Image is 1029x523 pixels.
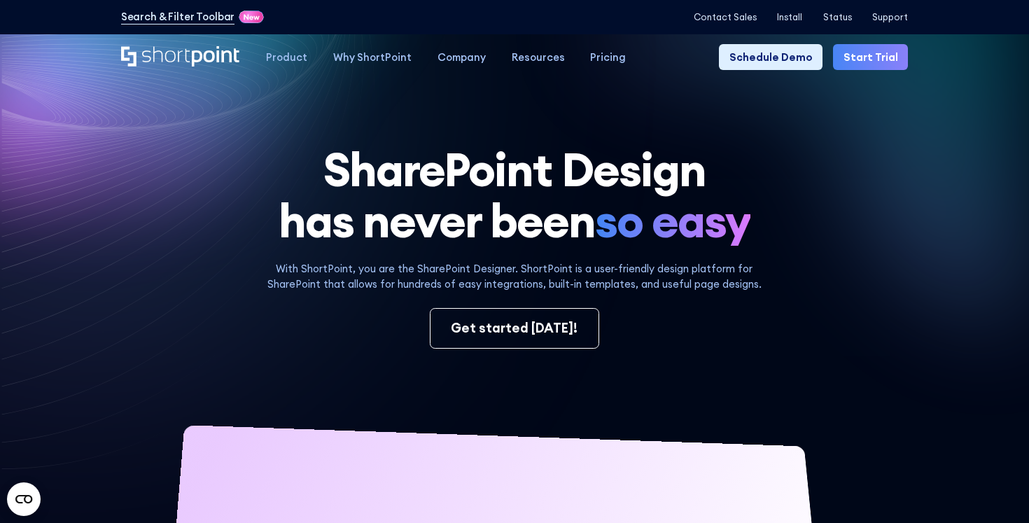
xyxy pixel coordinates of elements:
button: Open CMP widget [7,482,41,516]
a: Product [253,44,321,70]
a: Schedule Demo [719,44,822,70]
a: Company [424,44,498,70]
a: Home [121,46,241,69]
span: so easy [595,195,750,246]
div: Pricing [590,50,626,65]
iframe: Chat Widget [959,456,1029,523]
div: Why ShortPoint [333,50,412,65]
a: Contact Sales [694,12,757,22]
div: Resources [512,50,565,65]
div: Get started [DATE]! [451,319,577,338]
a: Resources [498,44,577,70]
a: Pricing [577,44,639,70]
div: Company [437,50,486,65]
a: Start Trial [833,44,908,70]
a: Get started [DATE]! [430,308,599,349]
a: Support [872,12,908,22]
a: Status [823,12,852,22]
a: Why ShortPoint [321,44,425,70]
a: Install [777,12,802,22]
p: With ShortPoint, you are the SharePoint Designer. ShortPoint is a user-friendly design platform f... [254,261,775,292]
h1: SharePoint Design has never been [121,144,909,246]
a: Search & Filter Toolbar [121,9,235,25]
div: Product [266,50,307,65]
